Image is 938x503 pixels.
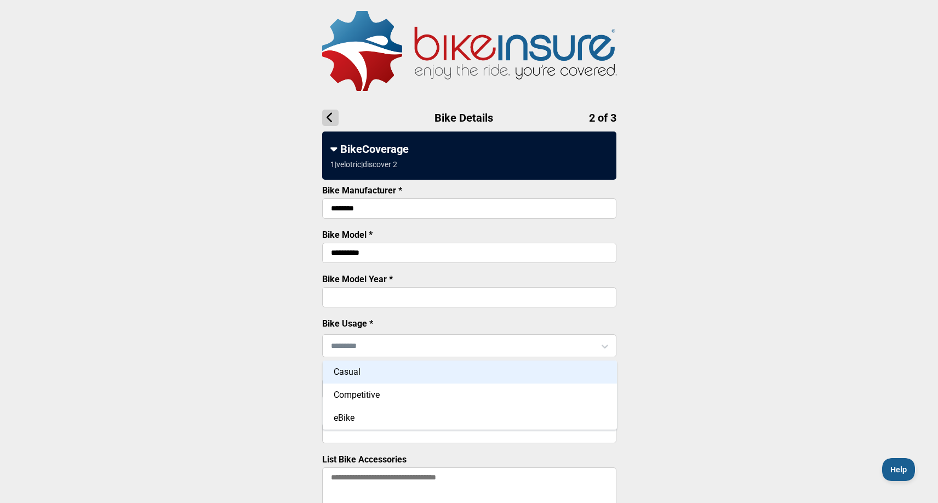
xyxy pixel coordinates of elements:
span: 2 of 3 [589,111,616,124]
label: Bike Usage * [322,318,373,329]
label: Bike Manufacturer * [322,185,402,196]
label: Bike Serial Number [322,410,399,420]
div: eBike [323,407,617,430]
h1: Bike Details [322,110,616,126]
div: 1 | velotric | discover 2 [330,160,397,169]
div: BikeCoverage [330,142,608,156]
iframe: Toggle Customer Support [882,458,916,481]
label: List Bike Accessories [322,454,407,465]
label: Bike Model Year * [322,274,393,284]
label: Bike Model * [322,230,373,240]
label: Bike Purchase Price * [322,365,408,376]
div: Competitive [323,384,617,407]
div: Casual [323,361,617,384]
